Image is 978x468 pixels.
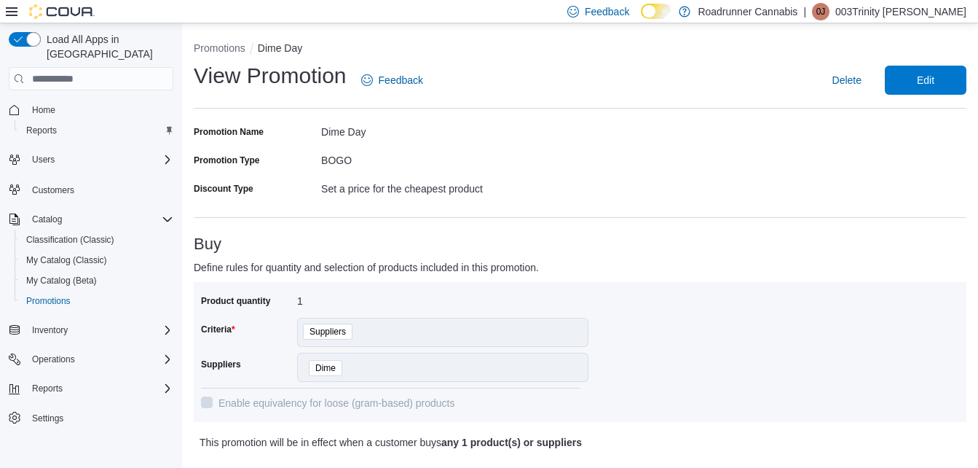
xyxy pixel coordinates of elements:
[26,211,173,228] span: Catalog
[812,3,829,20] div: 003Trinity Jackson
[321,120,580,138] div: Dime Day
[15,270,179,291] button: My Catalog (Beta)
[201,295,270,307] label: Product quantity
[20,122,63,139] a: Reports
[26,351,81,368] button: Operations
[201,394,455,412] label: Enable equivalency for loose (gram-based) products
[41,32,173,61] span: Load All Apps in [GEOGRAPHIC_DATA]
[32,324,68,336] span: Inventory
[355,66,429,95] a: Feedback
[32,354,75,365] span: Operations
[321,177,580,195] div: Set a price for the cheapest product
[32,413,63,424] span: Settings
[315,361,336,375] span: Dime
[26,125,57,136] span: Reports
[258,42,302,54] button: Dime Day
[15,230,179,250] button: Classification (Classic)
[20,272,173,289] span: My Catalog (Beta)
[3,378,179,399] button: Reports
[827,66,867,95] button: Delete
[3,149,179,170] button: Users
[641,4,671,19] input: Dark Mode
[26,234,114,246] span: Classification (Classic)
[15,291,179,311] button: Promotions
[641,19,642,20] span: Dark Mode
[20,231,173,249] span: Classification (Classic)
[26,321,74,339] button: Inventory
[803,3,806,20] p: |
[201,359,241,370] label: Suppliers
[32,383,63,394] span: Reports
[26,182,80,199] a: Customers
[835,3,966,20] p: 003Trinity [PERSON_NAME]
[585,4,629,19] span: Feedback
[917,73,934,87] span: Edit
[379,73,423,87] span: Feedback
[297,289,492,307] div: 1
[194,126,264,138] label: Promotion Name
[26,380,68,397] button: Reports
[15,120,179,141] button: Reports
[32,214,62,225] span: Catalog
[9,93,173,467] nav: Complex example
[20,251,113,269] a: My Catalog (Classic)
[26,410,69,427] a: Settings
[26,101,61,119] a: Home
[20,272,103,289] a: My Catalog (Beta)
[26,321,173,339] span: Inventory
[20,292,76,310] a: Promotions
[32,184,74,196] span: Customers
[32,104,55,116] span: Home
[194,259,773,276] p: Define rules for quantity and selection of products included in this promotion.
[26,275,97,286] span: My Catalog (Beta)
[698,3,797,20] p: Roadrunner Cannabis
[194,61,347,90] h1: View Promotion
[26,380,173,397] span: Reports
[3,349,179,370] button: Operations
[816,3,826,20] span: 0J
[26,101,173,119] span: Home
[303,324,352,340] span: Suppliers
[26,180,173,198] span: Customers
[194,42,245,54] button: Promotions
[32,154,55,165] span: Users
[441,437,582,448] b: any 1 product(s) or suppliers
[3,407,179,429] button: Settings
[26,254,107,266] span: My Catalog (Classic)
[3,179,179,200] button: Customers
[26,409,173,427] span: Settings
[15,250,179,270] button: My Catalog (Classic)
[20,251,173,269] span: My Catalog (Classic)
[309,360,342,376] span: Dime
[194,183,253,195] label: Discount Type
[26,295,71,307] span: Promotions
[194,235,966,253] h3: Buy
[200,434,770,451] p: This promotion will be in effect when a customer buys
[3,99,179,120] button: Home
[3,209,179,230] button: Catalog
[885,66,966,95] button: Edit
[309,324,346,339] span: Suppliers
[26,151,60,168] button: Users
[26,151,173,168] span: Users
[321,149,580,166] div: BOGO
[26,351,173,368] span: Operations
[201,324,235,335] label: Criteria
[20,122,173,139] span: Reports
[3,320,179,340] button: Inventory
[20,231,120,249] a: Classification (Classic)
[26,211,68,228] button: Catalog
[20,292,173,310] span: Promotions
[832,73,861,87] span: Delete
[194,41,966,58] nav: An example of EuiBreadcrumbs
[29,4,95,19] img: Cova
[194,155,259,166] label: Promotion Type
